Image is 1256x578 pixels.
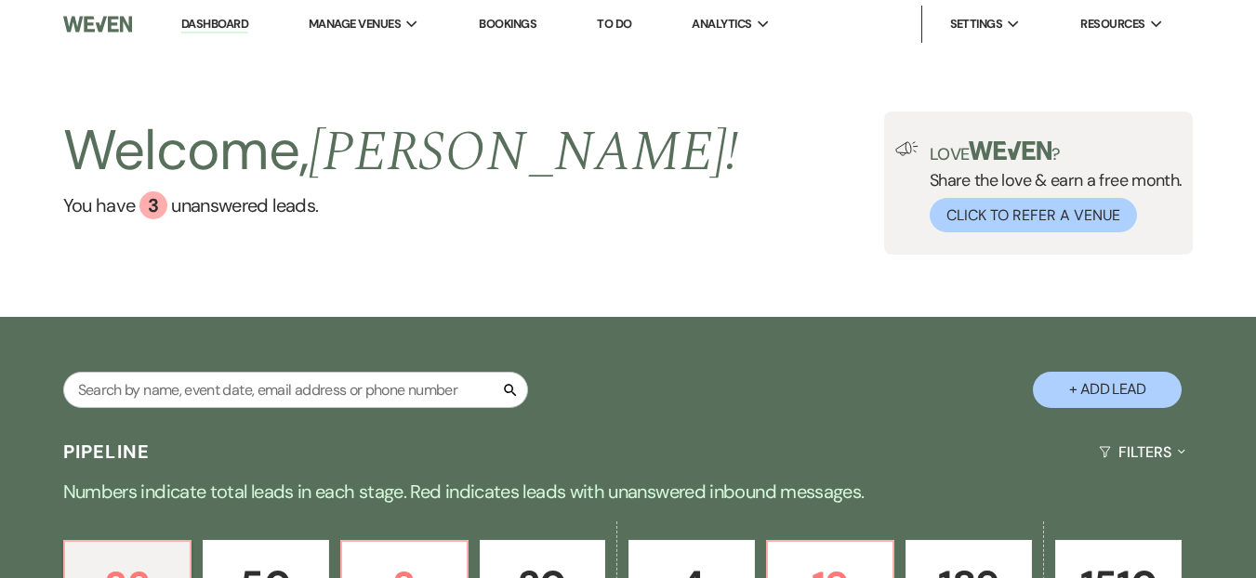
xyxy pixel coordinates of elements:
button: + Add Lead [1033,372,1182,408]
span: Analytics [692,15,751,33]
img: weven-logo-green.svg [969,141,1051,160]
button: Filters [1091,427,1193,477]
a: Bookings [479,16,536,32]
h3: Pipeline [63,439,151,465]
button: Click to Refer a Venue [930,198,1137,232]
a: Dashboard [181,16,248,33]
a: You have 3 unanswered leads. [63,191,739,219]
span: Manage Venues [309,15,401,33]
div: 3 [139,191,167,219]
h2: Welcome, [63,112,739,191]
img: loud-speaker-illustration.svg [895,141,919,156]
p: Love ? [930,141,1183,163]
a: To Do [597,16,631,32]
input: Search by name, event date, email address or phone number [63,372,528,408]
img: Weven Logo [63,5,133,44]
span: Settings [950,15,1003,33]
div: Share the love & earn a free month. [919,141,1183,232]
span: [PERSON_NAME] ! [309,110,738,195]
span: Resources [1080,15,1144,33]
